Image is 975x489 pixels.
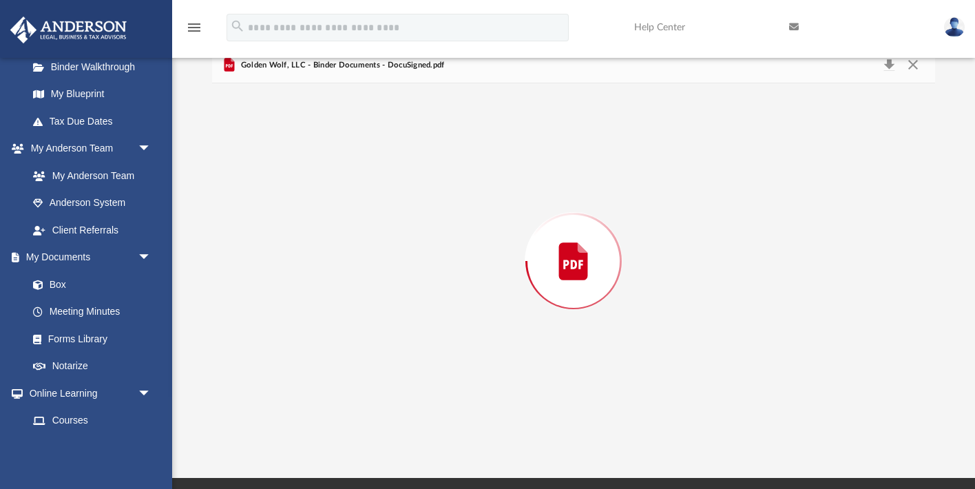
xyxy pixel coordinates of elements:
[138,244,165,272] span: arrow_drop_down
[19,53,172,81] a: Binder Walkthrough
[19,325,158,353] a: Forms Library
[19,407,165,435] a: Courses
[10,244,165,271] a: My Documentsarrow_drop_down
[10,135,165,163] a: My Anderson Teamarrow_drop_down
[19,162,158,189] a: My Anderson Team
[19,107,172,135] a: Tax Due Dates
[10,379,165,407] a: Online Learningarrow_drop_down
[186,26,202,36] a: menu
[901,56,925,75] button: Close
[19,216,165,244] a: Client Referrals
[877,56,901,75] button: Download
[19,81,165,108] a: My Blueprint
[944,17,965,37] img: User Pic
[19,271,158,298] a: Box
[238,59,444,72] span: Golden Wolf, LLC - Binder Documents - DocuSigned.pdf
[186,19,202,36] i: menu
[138,135,165,163] span: arrow_drop_down
[19,353,165,380] a: Notarize
[138,379,165,408] span: arrow_drop_down
[19,298,165,326] a: Meeting Minutes
[230,19,245,34] i: search
[19,189,165,217] a: Anderson System
[19,434,158,461] a: Video Training
[6,17,131,43] img: Anderson Advisors Platinum Portal
[212,48,934,439] div: Preview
